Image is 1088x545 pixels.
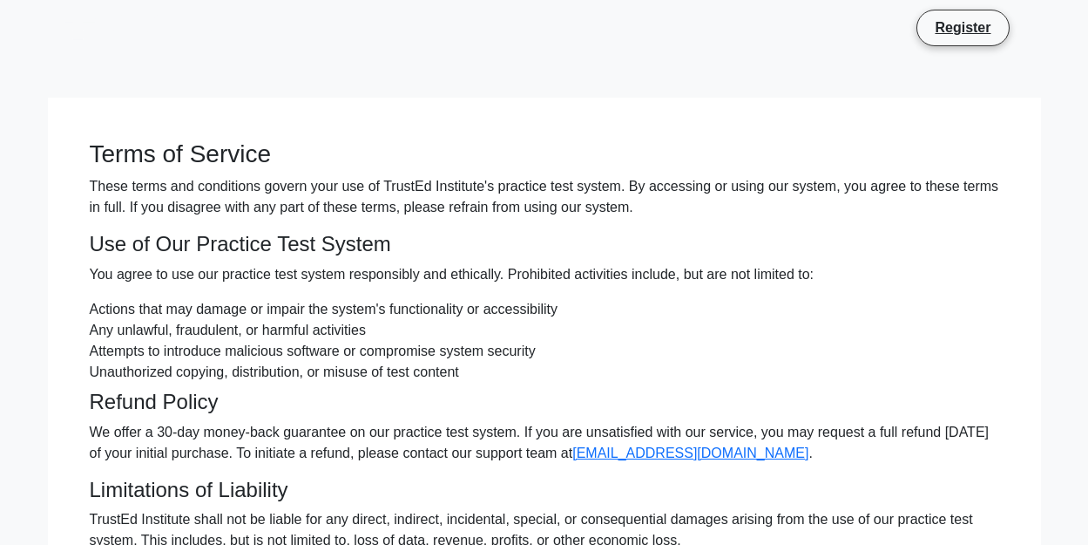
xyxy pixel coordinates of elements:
a: Register [924,17,1001,38]
li: Unauthorized copying, distribution, or misuse of test content [90,362,999,383]
a: [EMAIL_ADDRESS][DOMAIN_NAME] [572,446,808,460]
h4: Use of Our Practice Test System [90,232,999,257]
li: Any unlawful, fraudulent, or harmful activities [90,320,999,341]
p: We offer a 30-day money-back guarantee on our practice test system. If you are unsatisfied with o... [90,422,999,464]
li: Attempts to introduce malicious software or compromise system security [90,341,999,362]
h4: Limitations of Liability [90,478,999,503]
p: These terms and conditions govern your use of TrustEd Institute's practice test system. By access... [90,176,999,218]
h3: Terms of Service [90,140,999,169]
li: Actions that may damage or impair the system's functionality or accessibility [90,299,999,320]
h4: Refund Policy [90,390,999,415]
p: You agree to use our practice test system responsibly and ethically. Prohibited activities includ... [90,264,999,285]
